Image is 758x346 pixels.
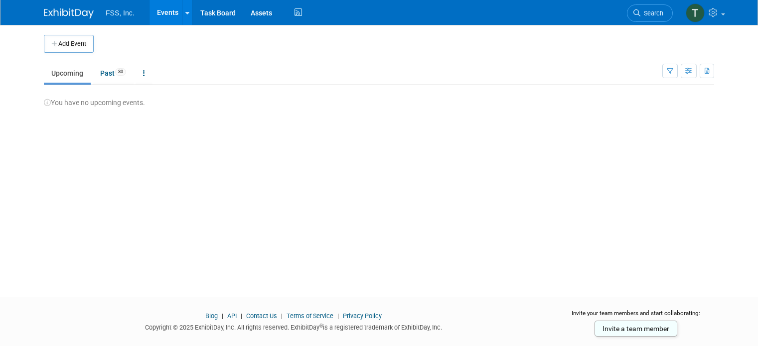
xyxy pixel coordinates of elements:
[595,321,677,337] a: Invite a team member
[115,68,126,76] span: 30
[319,323,323,329] sup: ®
[106,9,135,17] span: FSS, Inc.
[335,312,341,320] span: |
[287,312,333,320] a: Terms of Service
[343,312,382,320] a: Privacy Policy
[44,35,94,53] button: Add Event
[44,8,94,18] img: ExhibitDay
[279,312,285,320] span: |
[93,64,134,83] a: Past30
[246,312,277,320] a: Contact Us
[686,3,705,22] img: Tracey Moore
[640,9,663,17] span: Search
[627,4,673,22] a: Search
[44,99,145,107] span: You have no upcoming events.
[44,64,91,83] a: Upcoming
[219,312,226,320] span: |
[227,312,237,320] a: API
[238,312,245,320] span: |
[44,321,543,332] div: Copyright © 2025 ExhibitDay, Inc. All rights reserved. ExhibitDay is a registered trademark of Ex...
[205,312,218,320] a: Blog
[558,309,714,324] div: Invite your team members and start collaborating:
